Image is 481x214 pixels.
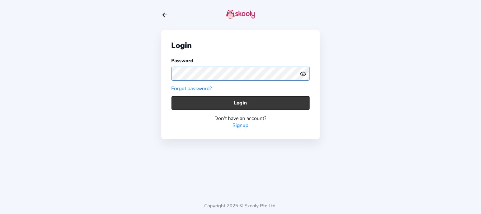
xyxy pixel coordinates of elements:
[233,122,249,129] a: Signup
[172,96,310,110] button: Login
[172,57,193,64] label: Password
[172,40,310,50] div: Login
[161,11,168,18] button: arrow back outline
[172,85,212,92] a: Forgot password?
[300,70,307,77] ion-icon: eye outline
[172,115,310,122] div: Don't have an account?
[300,70,309,77] button: eye outlineeye off outline
[226,9,255,19] img: skooly-logo.png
